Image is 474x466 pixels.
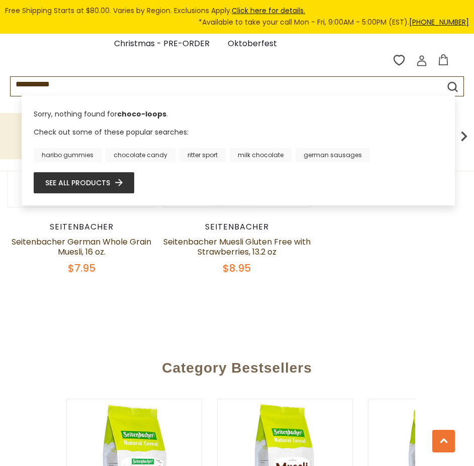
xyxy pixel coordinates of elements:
div: Check out some of these popular searches: [34,127,443,162]
a: Click here for details. [232,6,305,16]
span: *Available to take your call Mon - Fri, 9:00AM - 5:00PM (EST). [199,17,469,28]
div: Seitenbacher [8,222,155,232]
a: Oktoberfest [228,37,277,51]
a: chocolate candy [106,148,175,162]
span: $7.95 [68,261,96,275]
div: Seitenbacher [163,222,311,232]
span: $8.95 [223,261,251,275]
a: ritter sport [179,148,226,162]
a: See all products [45,177,123,188]
a: Christmas - PRE-ORDER [114,37,210,51]
div: Sorry, nothing found for . [34,109,443,127]
a: german sausages [296,148,370,162]
div: Instant Search Results [22,95,455,205]
b: choco-loops [117,109,166,119]
a: haribo gummies [34,148,102,162]
div: Free Shipping Starts at $80.00. Varies by Region. Exclusions Apply. [5,5,469,29]
a: [PHONE_NUMBER] [409,17,469,27]
img: next arrow [454,126,474,146]
a: Seitenbacher German Whole Grain Muesli, 16 oz. [12,236,151,258]
a: Seitenbacher Muesli Gluten Free with Strawberries, 13.2 oz [163,236,311,258]
div: Category Bestsellers [14,345,459,386]
a: milk chocolate [230,148,292,162]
